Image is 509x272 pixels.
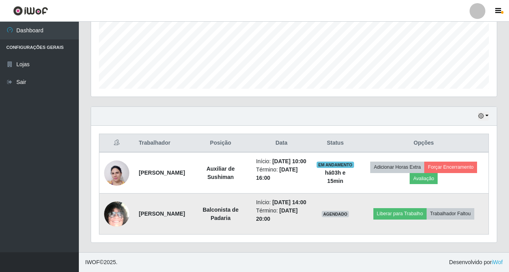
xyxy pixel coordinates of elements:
[359,134,488,153] th: Opções
[317,162,354,168] span: EM ANDAMENTO
[134,134,190,153] th: Trabalhador
[256,166,307,182] li: Término:
[322,211,349,217] span: AGENDADO
[492,259,503,265] a: iWof
[139,211,185,217] strong: [PERSON_NAME]
[139,170,185,176] strong: [PERSON_NAME]
[449,258,503,266] span: Desenvolvido por
[190,134,251,153] th: Posição
[256,198,307,207] li: Início:
[251,134,311,153] th: Data
[85,258,117,266] span: © 2025 .
[373,208,427,219] button: Liberar para Trabalho
[104,156,129,190] img: 1733236843122.jpeg
[13,6,48,16] img: CoreUI Logo
[256,157,307,166] li: Início:
[424,162,477,173] button: Forçar Encerramento
[104,186,129,241] img: 1743534132682.jpeg
[325,170,345,184] strong: há 03 h e 15 min
[370,162,424,173] button: Adicionar Horas Extra
[410,173,438,184] button: Avaliação
[272,199,306,205] time: [DATE] 14:00
[207,166,235,180] strong: Auxiliar de Sushiman
[427,208,474,219] button: Trabalhador Faltou
[272,158,306,164] time: [DATE] 10:00
[85,259,100,265] span: IWOF
[203,207,239,221] strong: Balconista de Padaria
[256,207,307,223] li: Término:
[311,134,359,153] th: Status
